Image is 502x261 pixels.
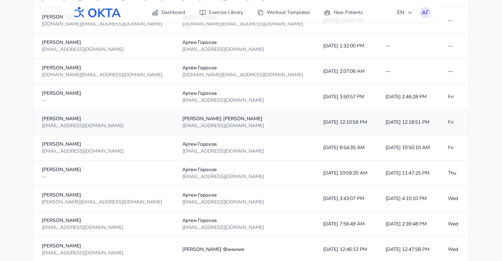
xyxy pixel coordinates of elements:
td: [DATE] 8:54:35 AM [315,135,377,161]
div: [PERSON_NAME] [42,141,166,148]
div: Артем Горохов [182,90,306,97]
td: [DATE] 12:18:51 PM [377,110,440,135]
td: Wed [440,212,469,237]
td: [DATE] 3:43:07 PM [315,186,377,212]
button: EN [393,6,417,20]
div: [EMAIL_ADDRESS][DOMAIN_NAME] [182,224,306,231]
td: Fri [440,135,469,161]
div: Артем Горохов [182,141,306,148]
td: — [440,59,469,84]
div: [EMAIL_ADDRESS][DOMAIN_NAME] [42,250,166,256]
div: [PERSON_NAME] [42,64,166,71]
div: Артем Горохов [182,192,306,199]
div: [EMAIL_ADDRESS][DOMAIN_NAME] [42,122,166,129]
div: [DOMAIN_NAME][EMAIL_ADDRESS][DOMAIN_NAME] [42,21,166,28]
td: Thu [440,161,469,186]
td: [DATE] 2:07:06 AM [315,59,377,84]
td: — [377,33,440,59]
td: [DATE] 10:50:10 AM [377,135,440,161]
div: Артем Горохов [182,166,306,173]
td: Fri [440,84,469,110]
div: [EMAIL_ADDRESS][DOMAIN_NAME] [182,173,306,180]
td: [DATE] 12:10:59 PM [315,110,377,135]
div: [EMAIL_ADDRESS][DOMAIN_NAME] [182,199,306,206]
td: — [440,33,469,59]
div: [EMAIL_ADDRESS][DOMAIN_NAME] [182,148,306,155]
div: [EMAIL_ADDRESS][DOMAIN_NAME] [42,148,166,155]
td: [DATE] 10:09:20 AM [315,161,377,186]
button: АГ [420,7,431,18]
div: [DOMAIN_NAME][EMAIL_ADDRESS][DOMAIN_NAME] [42,71,166,78]
div: [DOMAIN_NAME][EMAIL_ADDRESS][DOMAIN_NAME] [182,21,306,28]
div: [PERSON_NAME] [42,115,166,122]
td: [DATE] 3:50:57 PM [315,84,377,110]
td: [DATE] 1:32:00 PM [315,33,377,59]
div: Артём Горохов [182,64,306,71]
img: OKTA logo [71,3,121,22]
a: Workout Templates [253,6,314,19]
div: [EMAIL_ADDRESS][DOMAIN_NAME] [182,46,306,53]
div: Артем Горохов [182,217,306,224]
td: Wed [440,186,469,212]
div: [PERSON_NAME] [42,166,166,173]
div: [PERSON_NAME] Фамилия [182,246,306,253]
a: Exercise Library [195,6,247,19]
a: New Patients [320,6,367,19]
div: [PERSON_NAME][EMAIL_ADDRESS][DOMAIN_NAME] [42,199,166,206]
div: [PERSON_NAME] [42,217,166,224]
div: [DOMAIN_NAME][EMAIL_ADDRESS][DOMAIN_NAME] [182,71,306,78]
div: [EMAIL_ADDRESS][DOMAIN_NAME] [182,122,306,129]
div: — [42,97,166,104]
td: [DATE] 2:39:48 PM [377,212,440,237]
div: Артем Горохов [182,39,306,46]
div: [PERSON_NAME] [42,192,166,199]
div: [EMAIL_ADDRESS][DOMAIN_NAME] [182,97,306,104]
div: [PERSON_NAME] [42,39,166,46]
div: [EMAIL_ADDRESS][DOMAIN_NAME] [42,46,166,53]
td: [DATE] 7:56:49 AM [315,212,377,237]
a: Dashboard [147,6,189,19]
div: [PERSON_NAME] [42,90,166,97]
div: [PERSON_NAME] [PERSON_NAME] [182,115,306,122]
td: [DATE] 2:46:28 PM [377,84,440,110]
td: [DATE] 4:10:10 PM [377,186,440,212]
div: [EMAIL_ADDRESS][DOMAIN_NAME] [42,224,166,231]
td: — [377,59,440,84]
div: — [42,173,166,180]
div: [PERSON_NAME] [42,243,166,250]
td: Fri [440,110,469,135]
td: [DATE] 11:47:25 PM [377,161,440,186]
span: EN [397,8,413,17]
